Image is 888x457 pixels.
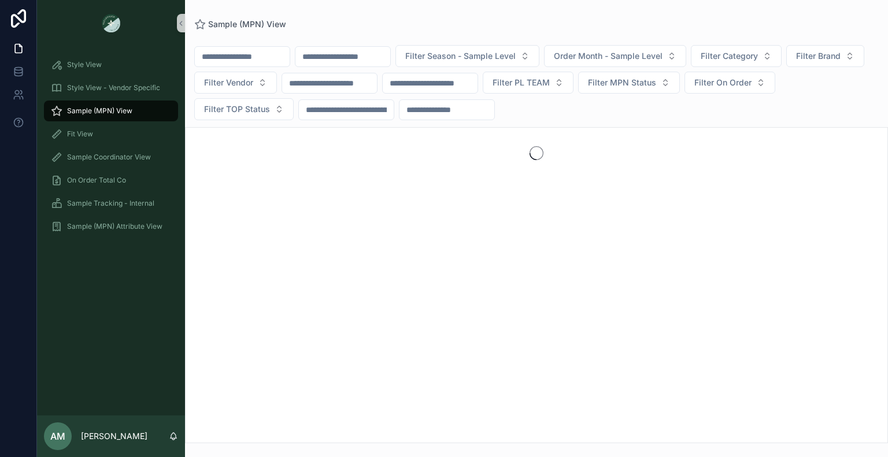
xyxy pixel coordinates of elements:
button: Select Button [786,45,864,67]
button: Select Button [194,98,294,120]
button: Select Button [194,72,277,94]
button: Select Button [395,45,539,67]
span: AM [50,429,65,443]
span: Sample (MPN) View [208,18,286,30]
a: Style View - Vendor Specific [44,77,178,98]
span: Sample Coordinator View [67,153,151,162]
a: Fit View [44,124,178,144]
span: Filter MPN Status [588,77,656,88]
img: App logo [102,14,120,32]
button: Select Button [684,72,775,94]
span: Filter Brand [796,50,841,62]
span: On Order Total Co [67,176,126,185]
div: scrollable content [37,46,185,252]
p: [PERSON_NAME] [81,430,147,442]
span: Filter TOP Status [204,103,270,115]
a: Sample Tracking - Internal [44,193,178,214]
a: Sample Coordinator View [44,147,178,168]
span: Style View - Vendor Specific [67,83,160,92]
a: Sample (MPN) Attribute View [44,216,178,237]
a: Style View [44,54,178,75]
span: Sample Tracking - Internal [67,199,154,208]
span: Style View [67,60,102,69]
button: Select Button [483,72,573,94]
button: Select Button [578,72,680,94]
span: Fit View [67,129,93,139]
button: Select Button [544,45,686,67]
button: Select Button [691,45,782,67]
span: Sample (MPN) Attribute View [67,222,162,231]
span: Filter Vendor [204,77,253,88]
a: On Order Total Co [44,170,178,191]
span: Filter On Order [694,77,752,88]
span: Filter Season - Sample Level [405,50,516,62]
span: Sample (MPN) View [67,106,132,116]
a: Sample (MPN) View [44,101,178,121]
span: Filter Category [701,50,758,62]
span: Filter PL TEAM [493,77,550,88]
a: Sample (MPN) View [194,18,286,30]
span: Order Month - Sample Level [554,50,663,62]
